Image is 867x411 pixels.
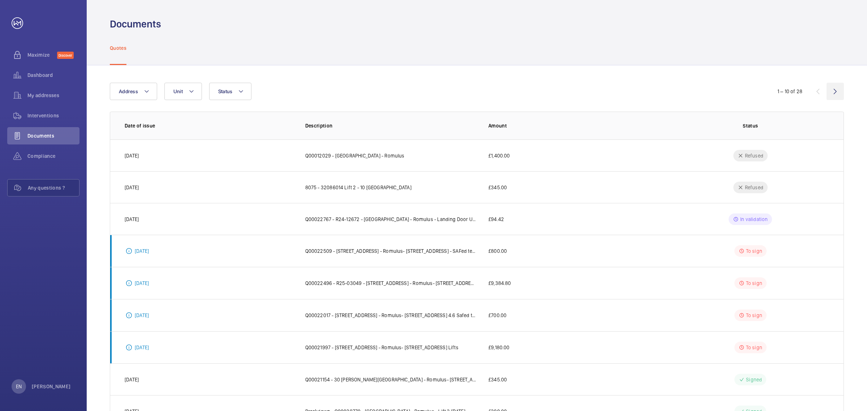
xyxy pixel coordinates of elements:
[305,184,411,191] p: 8075 - 32086014 Lift 2 - 10 [GEOGRAPHIC_DATA]
[125,152,139,159] p: [DATE]
[305,376,477,383] p: Q00021154 - 30 [PERSON_NAME][GEOGRAPHIC_DATA] - Romulus- [STREET_ADDRESS][PERSON_NAME]
[27,112,79,119] span: Interventions
[672,122,829,129] p: Status
[27,152,79,160] span: Compliance
[110,83,157,100] button: Address
[57,52,74,59] span: Discover
[488,280,511,287] p: £9,384.80
[135,247,149,255] p: [DATE]
[746,247,762,255] p: To sign
[488,216,504,223] p: £94.42
[125,122,294,129] p: Date of issue
[746,344,762,351] p: To sign
[488,344,510,351] p: £9,180.00
[125,376,139,383] p: [DATE]
[110,17,161,31] h1: Documents
[488,312,506,319] p: £700.00
[305,280,477,287] p: Q00022496 - R25-03049 - [STREET_ADDRESS] - Romulus- [STREET_ADDRESS]
[488,376,507,383] p: £345.00
[488,247,507,255] p: £800.00
[305,247,477,255] p: Q00022509 - [STREET_ADDRESS] - Romulus- [STREET_ADDRESS] - SAFed tests.
[27,92,79,99] span: My addresses
[305,344,458,351] p: Q00021997 - [STREET_ADDRESS] - Romulus- [STREET_ADDRESS] Lifts
[305,312,477,319] p: Q00022017 - [STREET_ADDRESS] - Romulus- [STREET_ADDRESS] 4.6 Safed test
[135,280,149,287] p: [DATE]
[173,88,183,94] span: Unit
[745,184,763,191] p: Refused
[135,312,149,319] p: [DATE]
[119,88,138,94] span: Address
[488,152,510,159] p: £1,400.00
[16,383,22,390] p: EN
[28,184,79,191] span: Any questions ?
[488,122,660,129] p: Amount
[305,122,477,129] p: Description
[746,376,762,383] p: Signed
[777,88,802,95] div: 1 – 10 of 28
[745,152,763,159] p: Refused
[27,132,79,139] span: Documents
[746,280,762,287] p: To sign
[125,216,139,223] p: [DATE]
[488,184,507,191] p: £345.00
[305,152,405,159] p: Q00012029 - [GEOGRAPHIC_DATA] - Romulus
[305,216,477,223] p: Q00022767 - R24-12672 - [GEOGRAPHIC_DATA] - Romulus - Landing Door Unlocking Device
[135,344,149,351] p: [DATE]
[27,72,79,79] span: Dashboard
[746,312,762,319] p: To sign
[218,88,233,94] span: Status
[125,184,139,191] p: [DATE]
[110,44,126,52] p: Quotes
[32,383,71,390] p: [PERSON_NAME]
[740,216,768,223] p: In validation
[164,83,202,100] button: Unit
[209,83,252,100] button: Status
[27,51,57,59] span: Maximize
